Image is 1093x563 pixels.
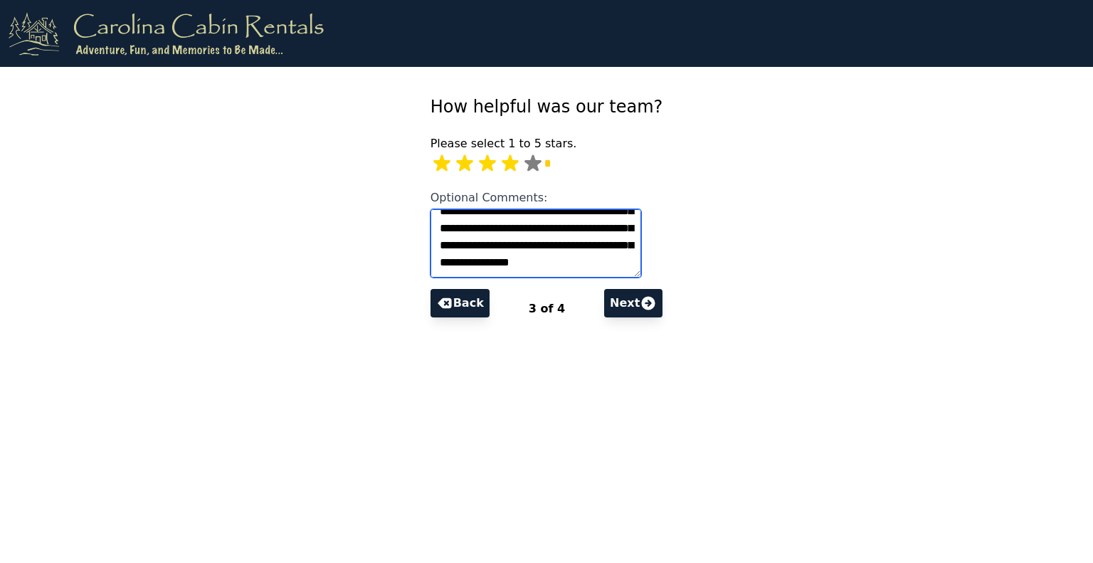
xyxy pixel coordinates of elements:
[431,209,641,278] textarea: Optional Comments:
[604,289,662,317] button: Next
[9,11,324,56] img: logo.png
[529,302,565,315] span: 3 of 4
[431,135,663,152] p: Please select 1 to 5 stars.
[431,289,490,317] button: Back
[431,97,663,117] span: How helpful was our team?
[431,191,548,204] span: Optional Comments:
